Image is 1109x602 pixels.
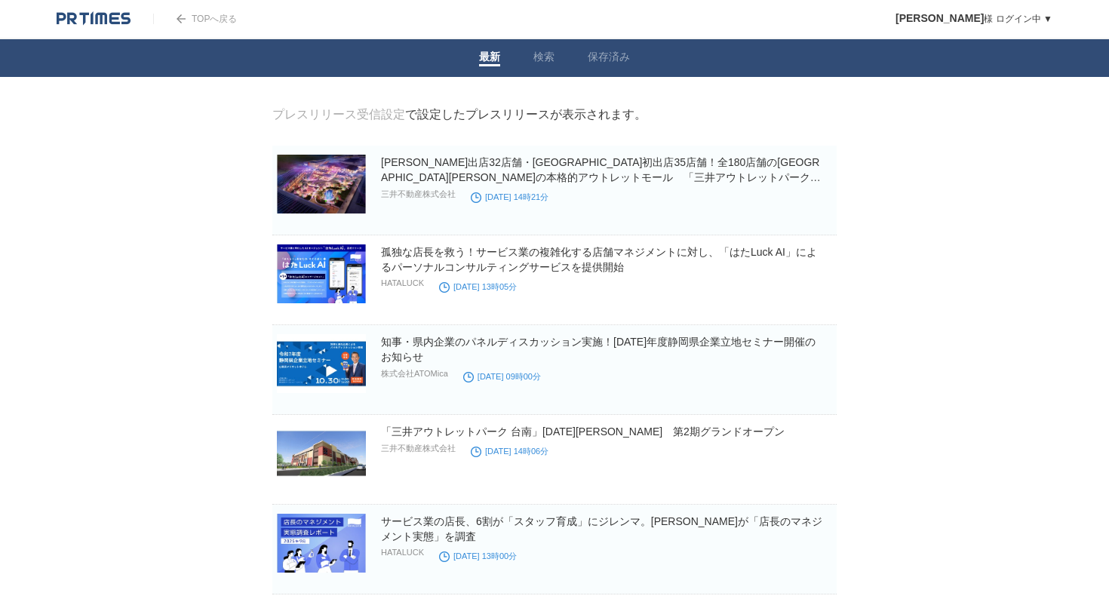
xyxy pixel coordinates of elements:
[277,424,366,483] img: 「三井アウトレットパーク 台南」2026年春 第2期グランドオープン
[439,282,517,291] time: [DATE] 13時05分
[381,246,817,273] a: 孤独な店長を救う！サービス業の複雑化する店舗マネジメントに対し、「はたLuck AI」によるパーソナルコンサルティングサービスを提供開始
[277,334,366,393] img: 知事・県内企業のパネルディスカッション実施！令和7年度静岡県企業立地セミナー開催のお知らせ
[381,189,456,200] p: 三井不動産株式会社
[272,108,405,121] a: プレスリリース受信設定
[381,156,821,198] a: [PERSON_NAME]出店32店舗・[GEOGRAPHIC_DATA]初出店35店舗！全180店舗の[GEOGRAPHIC_DATA][PERSON_NAME]の本格的アウトレットモール 「...
[272,107,647,123] div: で設定したプレスリリースが表示されます。
[895,12,984,24] span: [PERSON_NAME]
[381,548,424,557] p: HATALUCK
[895,14,1052,24] a: [PERSON_NAME]様 ログイン中 ▼
[381,443,456,454] p: 三井不動産株式会社
[153,14,237,24] a: TOPへ戻る
[471,447,548,456] time: [DATE] 14時06分
[381,425,785,438] a: 「三井アウトレットパーク 台南」[DATE][PERSON_NAME] 第2期グランドオープン
[463,372,541,381] time: [DATE] 09時00分
[381,515,822,542] a: サービス業の店長、6割が「スタッフ育成」にジレンマ。[PERSON_NAME]が「店長のマネジメント実態」を調査
[381,278,424,287] p: HATALUCK
[381,368,448,379] p: 株式会社ATOMica
[277,244,366,303] img: 孤独な店長を救う！サービス業の複雑化する店舗マネジメントに対し、「はたLuck AI」によるパーソナルコンサルティングサービスを提供開始
[381,336,816,363] a: 知事・県内企業のパネルディスカッション実施！[DATE]年度静岡県企業立地セミナー開催のお知らせ
[439,551,517,561] time: [DATE] 13時00分
[471,192,548,201] time: [DATE] 14時21分
[57,11,131,26] img: logo.png
[277,155,366,213] img: 日本初出店32店舗・中京圏初出店35店舗！全180店舗の愛知県初の本格的アウトレットモール 「三井アウトレットパーク 岡崎」１１月４日（火）グランドオープン
[588,51,630,66] a: 保存済み
[533,51,554,66] a: 検索
[177,14,186,23] img: arrow.png
[277,514,366,573] img: サービス業の店長、6割が「スタッフ育成」にジレンマ。HATALUCKが「店長のマネジメント実態」を調査
[479,51,500,66] a: 最新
